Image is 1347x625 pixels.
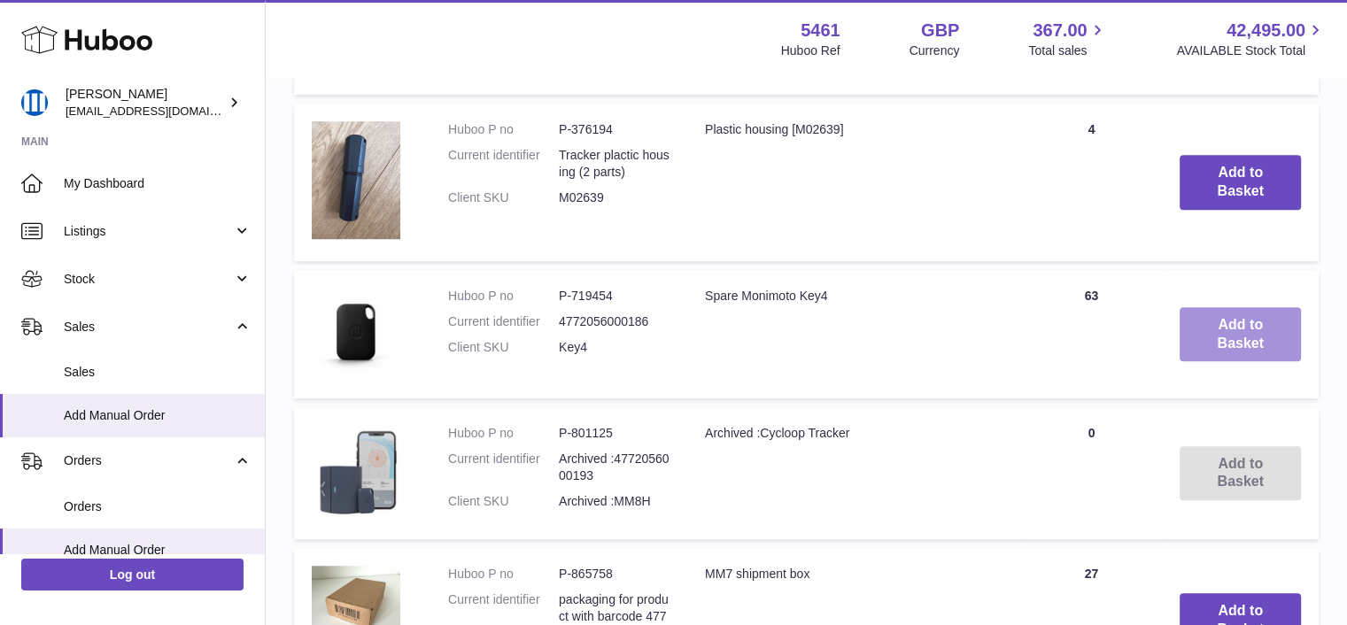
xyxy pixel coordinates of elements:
[559,189,670,206] dd: M02639
[64,223,233,240] span: Listings
[448,313,559,330] dt: Current identifier
[559,566,670,583] dd: P-865758
[559,147,670,181] dd: Tracker plactic housing (2 parts)
[1033,19,1087,42] span: 367.00
[1020,407,1162,539] td: 0
[312,121,400,239] img: Plastic housing [M02639]
[448,339,559,356] dt: Client SKU
[559,288,670,305] dd: P-719454
[448,147,559,181] dt: Current identifier
[687,104,1020,261] td: Plastic housing [M02639]
[448,493,559,510] dt: Client SKU
[312,288,400,376] img: Spare Monimoto Key4
[559,339,670,356] dd: Key4
[801,19,840,42] strong: 5461
[559,425,670,442] dd: P-801125
[448,566,559,583] dt: Huboo P no
[64,364,252,381] span: Sales
[1180,307,1301,362] button: Add to Basket
[64,319,233,336] span: Sales
[448,288,559,305] dt: Huboo P no
[1176,42,1326,59] span: AVAILABLE Stock Total
[66,104,260,118] span: [EMAIL_ADDRESS][DOMAIN_NAME]
[66,86,225,120] div: [PERSON_NAME]
[64,542,252,559] span: Add Manual Order
[1028,19,1107,59] a: 367.00 Total sales
[64,175,252,192] span: My Dashboard
[64,271,233,288] span: Stock
[64,452,233,469] span: Orders
[1020,104,1162,261] td: 4
[1227,19,1305,42] span: 42,495.00
[21,89,48,116] img: oksana@monimoto.com
[781,42,840,59] div: Huboo Ref
[1176,19,1326,59] a: 42,495.00 AVAILABLE Stock Total
[448,425,559,442] dt: Huboo P no
[1180,155,1301,210] button: Add to Basket
[559,493,670,510] dd: Archived :MM8H
[687,270,1020,398] td: Spare Monimoto Key4
[921,19,959,42] strong: GBP
[1028,42,1107,59] span: Total sales
[559,451,670,484] dd: Archived :4772056000193
[448,451,559,484] dt: Current identifier
[64,407,252,424] span: Add Manual Order
[21,559,244,590] a: Log out
[312,425,400,517] img: Archived :Cycloop Tracker
[687,407,1020,539] td: Archived :Cycloop Tracker
[448,121,559,138] dt: Huboo P no
[559,121,670,138] dd: P-376194
[448,189,559,206] dt: Client SKU
[910,42,960,59] div: Currency
[1020,270,1162,398] td: 63
[559,313,670,330] dd: 4772056000186
[64,498,252,515] span: Orders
